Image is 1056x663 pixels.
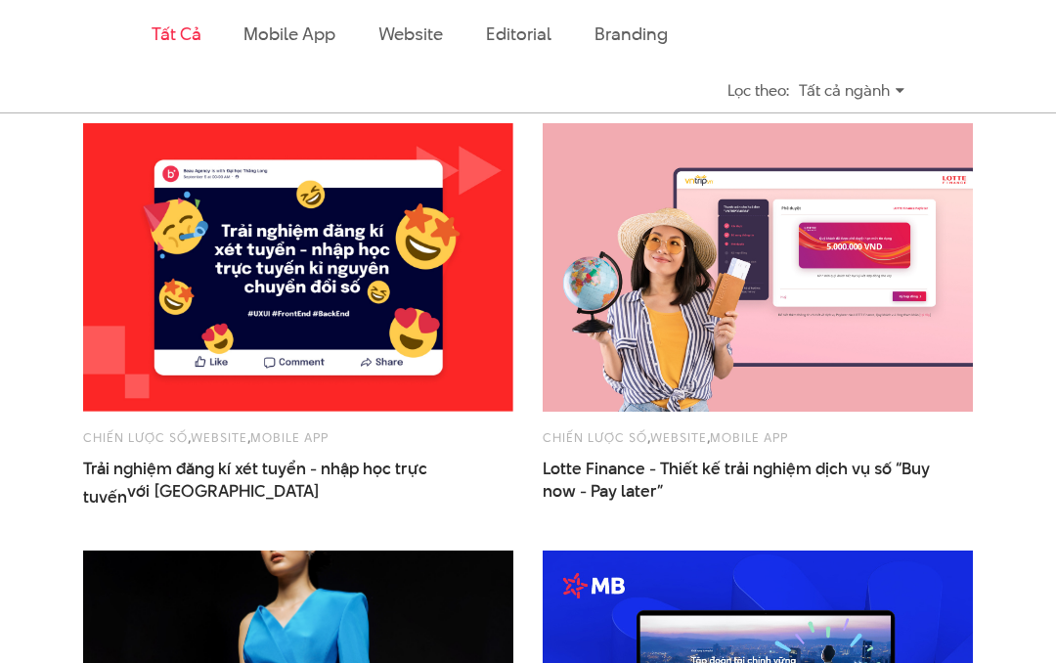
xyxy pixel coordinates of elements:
[799,73,904,108] div: Tất cả ngành
[378,22,443,46] a: Website
[191,428,247,446] a: Website
[83,458,474,503] span: Trải nghiệm đăng kí xét tuyển - nhập học trực tuyến
[543,428,647,446] a: Chiến lược số
[710,428,788,446] a: Mobile app
[543,123,973,412] img: Thumbnail
[543,458,934,503] span: Lotte Finance - Thiết kế trải nghiệm dịch vụ số “Buy
[250,428,329,446] a: Mobile app
[83,458,474,503] a: Trải nghiệm đăng kí xét tuyển - nhập học trực tuyếnvới [GEOGRAPHIC_DATA]
[83,428,188,446] a: Chiến lược số
[486,22,551,46] a: Editorial
[127,480,320,503] span: với [GEOGRAPHIC_DATA]
[83,426,513,448] div: , ,
[727,73,789,108] div: Lọc theo:
[650,428,707,446] a: Website
[543,458,934,503] a: Lotte Finance - Thiết kế trải nghiệm dịch vụ số “Buynow - Pay later”
[243,22,334,46] a: Mobile app
[83,123,513,412] img: Trải nghiệm đăng kí xét tuyển - nhập học trực tuyến với Đại học Thăng Long
[543,426,973,448] div: , ,
[594,22,667,46] a: Branding
[152,22,200,46] a: Tất cả
[543,480,663,503] span: now - Pay later”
